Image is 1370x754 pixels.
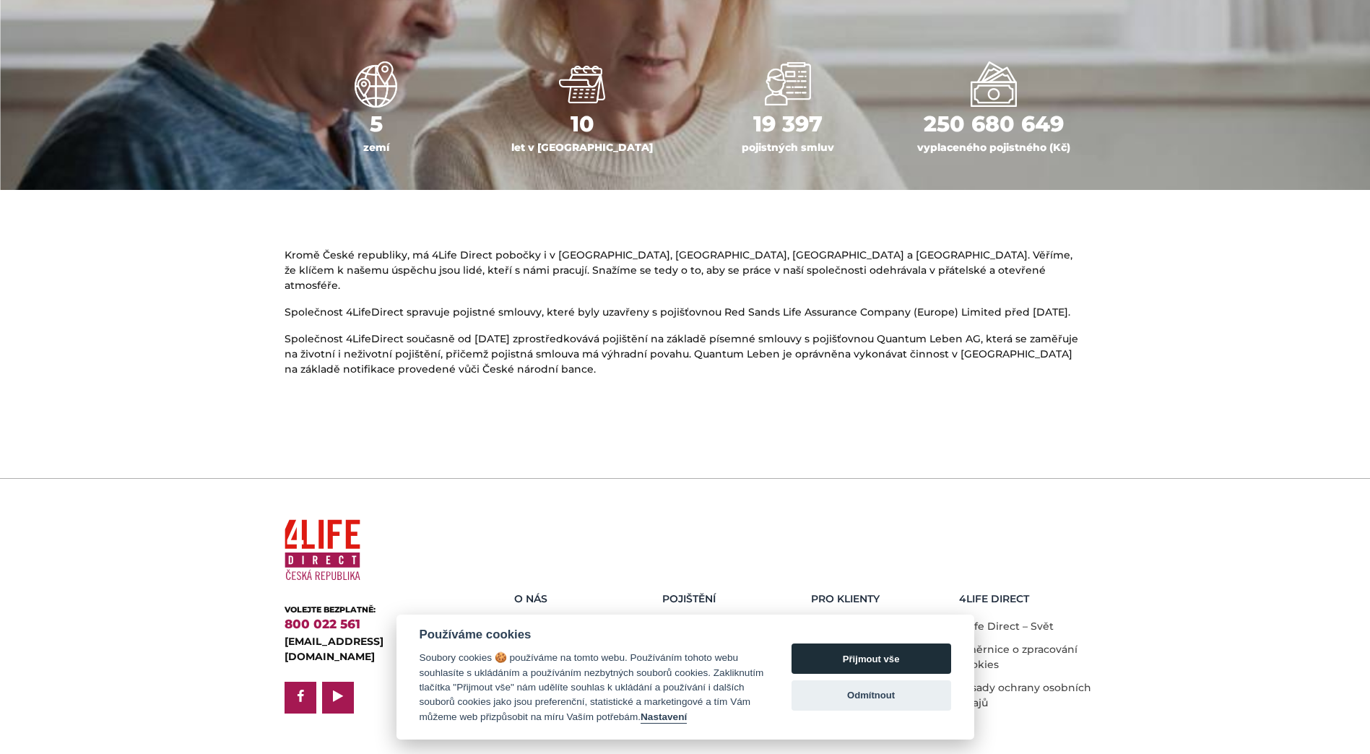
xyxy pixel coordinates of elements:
[285,331,1086,377] p: Společnost 4LifeDirect současně od [DATE] zprostředkovává pojištění na základě písemné smlouvy s ...
[285,305,1086,320] p: Společnost 4LifeDirect spravuje pojistné smlouvy, které byly uzavřeny s pojišťovnou Red Sands Lif...
[792,680,951,711] button: Odmítnout
[959,643,1078,671] a: Směrnice o zpracování cookies
[902,108,1086,140] div: 250 680 649
[792,643,951,674] button: Přijmout vše
[559,61,605,108] img: bilá ikona kalendáře
[696,140,880,155] div: pojistných smluv
[285,617,360,631] a: 800 022 561
[285,635,383,663] a: [EMAIL_ADDRESS][DOMAIN_NAME]
[490,140,675,155] div: let v [GEOGRAPHIC_DATA]
[285,140,469,155] div: zemí
[285,604,469,616] div: VOLEJTE BEZPLATNĚ:
[662,593,800,605] h5: Pojištění
[490,108,675,140] div: 10
[811,593,949,605] h5: Pro Klienty
[285,513,360,586] img: 4Life Direct Česká republika logo
[971,61,1017,108] img: bankovky a mince bilá ikona
[765,61,811,108] img: ikona tři lidé
[696,108,880,140] div: 19 397
[420,651,764,724] div: Soubory cookies 🍪 používáme na tomto webu. Používáním tohoto webu souhlasíte s ukládáním a použív...
[959,593,1097,605] h5: 4LIFE DIRECT
[902,140,1086,155] div: vyplaceného pojistného (Kč)
[514,593,652,605] h5: O nás
[959,681,1091,709] a: Zásady ochrany osobních údajů
[285,248,1086,293] p: Kromě České republiky, má 4Life Direct pobočky i v [GEOGRAPHIC_DATA], [GEOGRAPHIC_DATA], [GEOGRAP...
[285,108,469,140] div: 5
[641,711,687,724] button: Nastavení
[959,620,1054,633] a: 4Life Direct – Svět
[420,628,764,642] div: Používáme cookies
[353,61,399,108] img: bílá ikona webu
